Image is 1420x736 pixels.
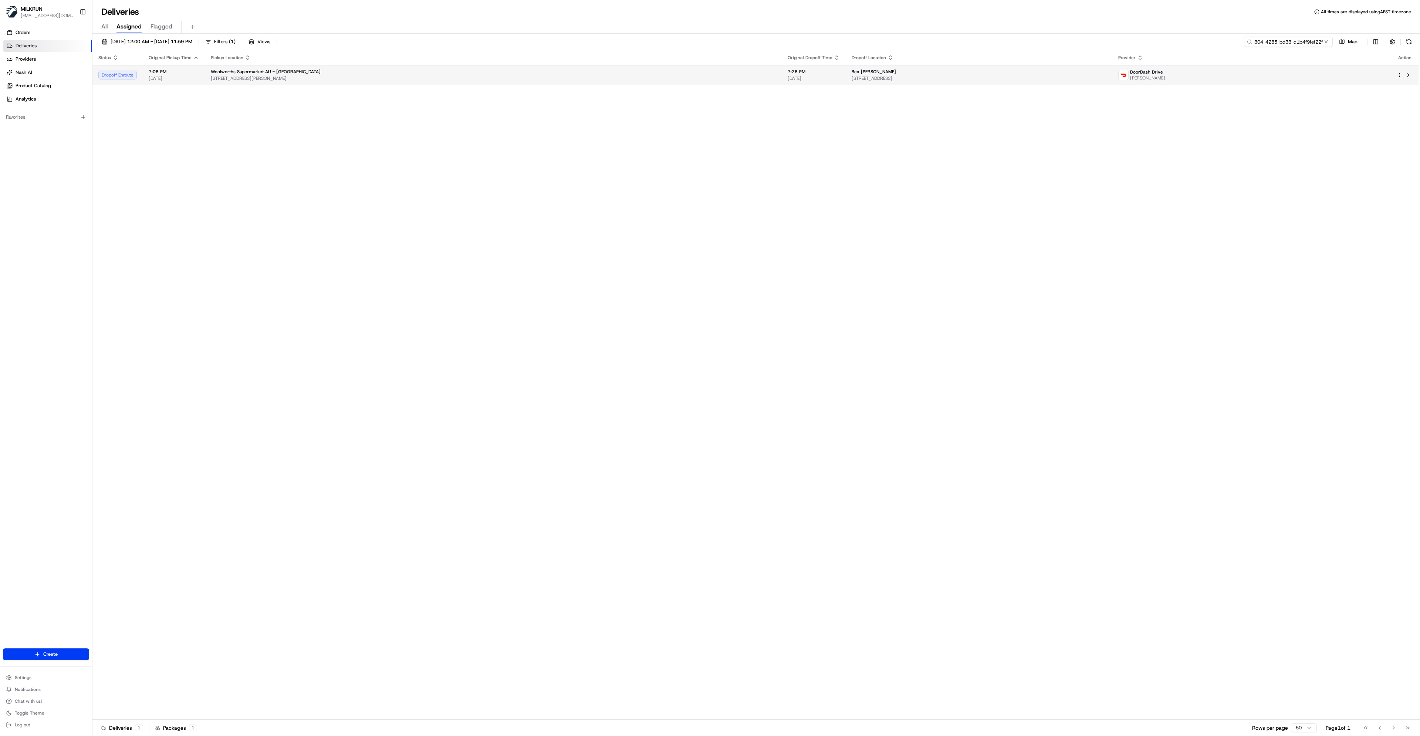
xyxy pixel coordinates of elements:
a: Product Catalog [3,80,92,92]
span: Toggle Theme [15,710,44,716]
span: [DATE] 12:00 AM - [DATE] 11:59 PM [111,38,192,45]
span: Providers [16,56,36,62]
span: Orders [16,29,30,36]
img: doordash_logo_v2.png [1119,70,1128,80]
div: Favorites [3,111,89,123]
h1: Deliveries [101,6,139,18]
span: Pickup Location [211,55,243,61]
a: Analytics [3,93,92,105]
img: MILKRUN [6,6,18,18]
button: Create [3,648,89,660]
span: Woolworths Supermarket AU - [GEOGRAPHIC_DATA] [211,69,321,75]
span: Dropoff Location [852,55,886,61]
span: Views [257,38,270,45]
button: Toggle Theme [3,708,89,718]
span: 7:26 PM [788,69,840,75]
button: Filters(1) [202,37,239,47]
span: Map [1348,38,1358,45]
input: Type to search [1244,37,1333,47]
div: Deliveries [101,724,143,732]
span: Settings [15,675,31,681]
button: Log out [3,720,89,730]
div: Action [1397,55,1413,61]
button: Map [1336,37,1361,47]
p: Rows per page [1252,724,1288,732]
span: Assigned [116,22,142,31]
span: Chat with us! [15,698,42,704]
span: Create [43,651,58,658]
span: Filters [214,38,236,45]
span: Original Pickup Time [149,55,192,61]
button: Notifications [3,684,89,695]
a: Nash AI [3,67,92,78]
span: ( 1 ) [229,38,236,45]
span: Bex [PERSON_NAME] [852,69,896,75]
span: All times are displayed using AEST timezone [1321,9,1411,15]
a: Deliveries [3,40,92,52]
span: DoorDash Drive [1130,69,1163,75]
span: Notifications [15,686,41,692]
span: Deliveries [16,43,37,49]
a: Orders [3,27,92,38]
span: All [101,22,108,31]
span: [DATE] [788,75,840,81]
button: [DATE] 12:00 AM - [DATE] 11:59 PM [98,37,196,47]
span: [DATE] [149,75,199,81]
span: [STREET_ADDRESS][PERSON_NAME] [211,75,776,81]
button: Views [245,37,274,47]
span: Original Dropoff Time [788,55,832,61]
div: 1 [189,725,197,731]
div: Page 1 of 1 [1326,724,1350,732]
button: [EMAIL_ADDRESS][DOMAIN_NAME] [21,13,74,18]
span: 7:06 PM [149,69,199,75]
span: Nash AI [16,69,32,76]
span: [PERSON_NAME] [1130,75,1165,81]
div: Packages [155,724,197,732]
span: Log out [15,722,30,728]
span: Analytics [16,96,36,102]
button: MILKRUNMILKRUN[EMAIL_ADDRESS][DOMAIN_NAME] [3,3,77,21]
span: Provider [1118,55,1136,61]
span: Status [98,55,111,61]
a: Providers [3,53,92,65]
div: 1 [135,725,143,731]
button: Settings [3,672,89,683]
span: Flagged [151,22,172,31]
button: Refresh [1404,37,1414,47]
span: Product Catalog [16,82,51,89]
button: Chat with us! [3,696,89,706]
span: [STREET_ADDRESS] [852,75,1106,81]
button: MILKRUN [21,5,43,13]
